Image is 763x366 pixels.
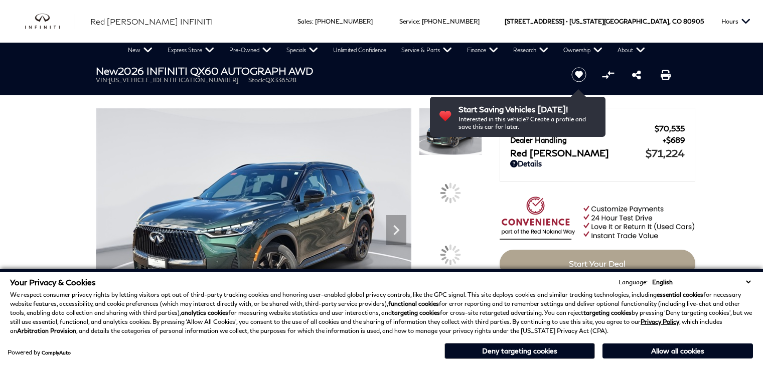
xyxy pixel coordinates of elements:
[505,18,704,25] a: [STREET_ADDRESS] • [US_STATE][GEOGRAPHIC_DATA], CO 80905
[265,76,296,84] span: QX336528
[510,135,663,144] span: Dealer Handling
[460,43,506,58] a: Finance
[248,76,265,84] span: Stock:
[602,343,753,358] button: Allow all cookies
[444,343,595,359] button: Deny targeting cookies
[419,18,420,25] span: :
[399,18,419,25] span: Service
[661,69,671,81] a: Print this New 2026 INFINITI QX60 AUTOGRAPH AWD
[17,327,76,334] strong: Arbitration Provision
[600,67,616,82] button: Compare vehicle
[419,108,482,155] img: New 2026 2T DEEP EMRLD INFINITI AUTOGRAPH AWD image 1
[583,309,632,316] strong: targeting cookies
[96,65,118,77] strong: New
[510,147,646,158] span: Red [PERSON_NAME]
[279,43,326,58] a: Specials
[394,43,460,58] a: Service & Parts
[120,43,653,58] nav: Main Navigation
[315,18,373,25] a: [PHONE_NUMBER]
[646,147,685,159] span: $71,224
[619,279,648,285] div: Language:
[510,124,655,133] span: MSRP
[90,16,213,28] a: Red [PERSON_NAME] INFINITI
[25,14,75,30] img: INFINITI
[657,291,703,298] strong: essential cookies
[25,14,75,30] a: infiniti
[568,67,590,83] button: Save vehicle
[222,43,279,58] a: Pre-Owned
[8,349,71,355] div: Powered by
[510,147,685,159] a: Red [PERSON_NAME] $71,224
[297,18,312,25] span: Sales
[655,124,685,133] span: $70,535
[392,309,440,316] strong: targeting cookies
[510,135,685,144] a: Dealer Handling $689
[160,43,222,58] a: Express Store
[510,124,685,133] a: MSRP $70,535
[181,309,228,316] strong: analytics cookies
[510,159,685,168] a: Details
[556,43,610,58] a: Ownership
[388,300,439,307] strong: functional cookies
[96,76,109,84] span: VIN:
[96,108,411,344] img: New 2026 2T DEEP EMRLD INFINITI AUTOGRAPH AWD image 1
[120,43,160,58] a: New
[42,349,71,355] a: ComplyAuto
[90,17,213,26] span: Red [PERSON_NAME] INFINITI
[650,277,753,287] select: Language Select
[326,43,394,58] a: Unlimited Confidence
[610,43,653,58] a: About
[109,76,238,84] span: [US_VEHICLE_IDENTIFICATION_NUMBER]
[386,215,406,245] div: Next
[500,250,695,278] a: Start Your Deal
[632,69,641,81] a: Share this New 2026 INFINITI QX60 AUTOGRAPH AWD
[96,65,555,76] h1: 2026 INFINITI QX60 AUTOGRAPH AWD
[10,290,753,335] p: We respect consumer privacy rights by letting visitors opt out of third-party tracking cookies an...
[641,318,679,325] a: Privacy Policy
[312,18,314,25] span: :
[422,18,480,25] a: [PHONE_NUMBER]
[663,135,685,144] span: $689
[569,259,626,268] span: Start Your Deal
[506,43,556,58] a: Research
[10,277,96,287] span: Your Privacy & Cookies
